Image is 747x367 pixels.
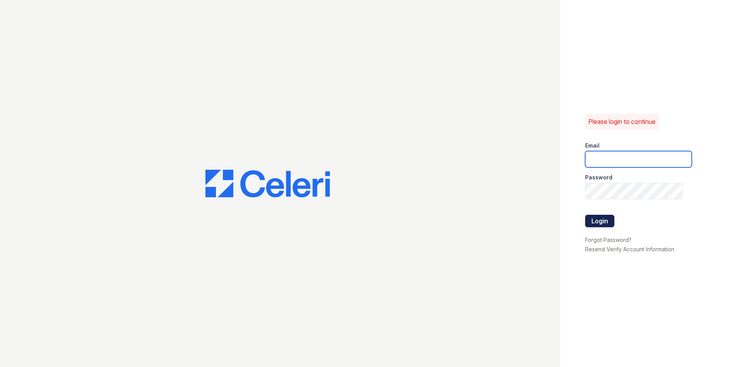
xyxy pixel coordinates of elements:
[588,117,656,126] p: Please login to continue
[585,142,600,150] label: Email
[585,174,612,181] label: Password
[585,237,631,243] a: Forgot Password?
[205,170,330,198] img: CE_Logo_Blue-a8612792a0a2168367f1c8372b55b34899dd931a85d93a1a3d3e32e68fde9ad4.png
[585,215,614,227] button: Login
[585,246,674,252] a: Resend Verify Account Information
